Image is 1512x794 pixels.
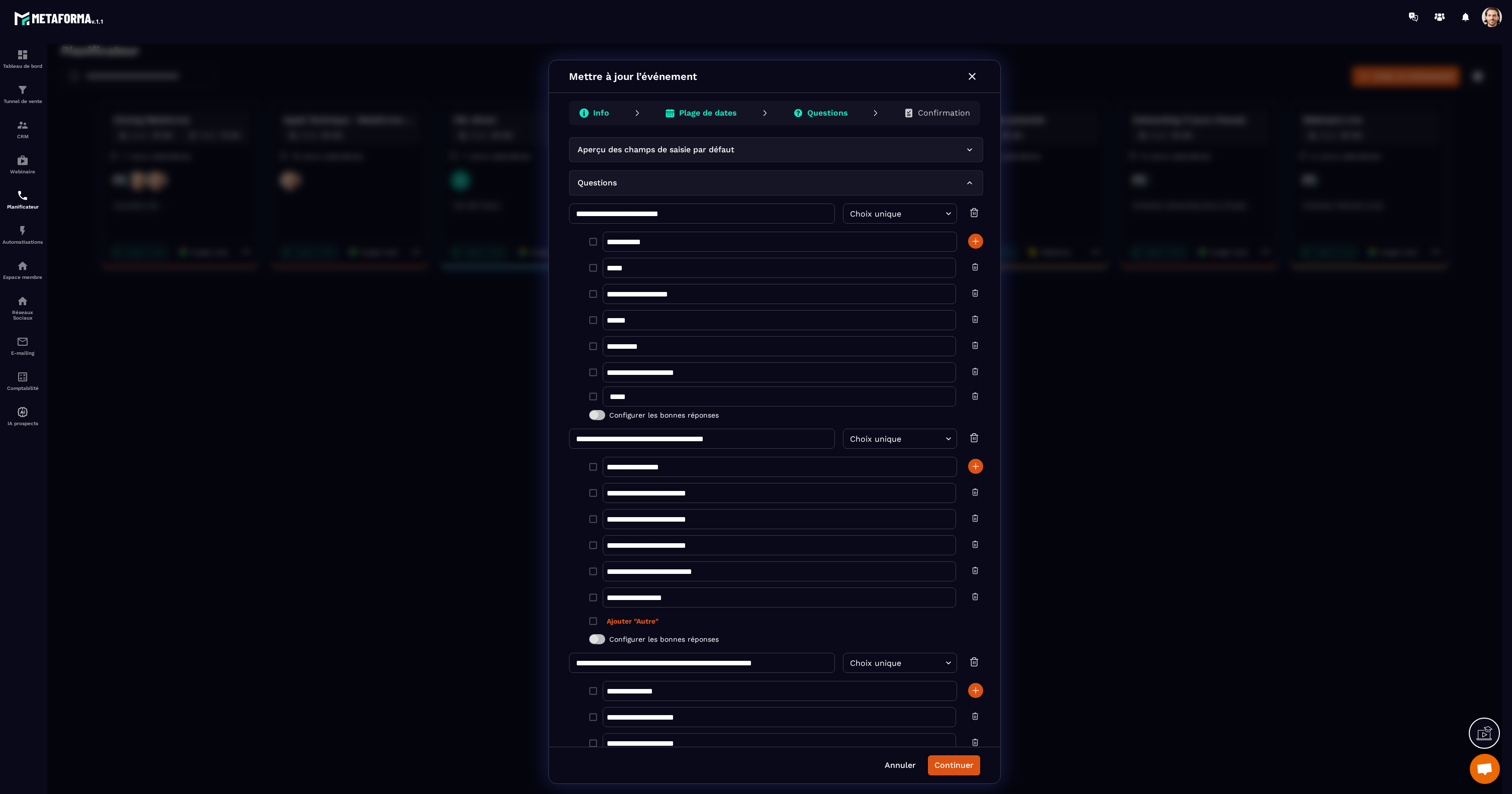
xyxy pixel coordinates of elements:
[3,41,43,76] a: formationformationTableau de bord
[17,84,29,96] img: formation
[17,225,29,237] img: automations
[522,25,650,40] p: Mettre à jour l’événement
[3,421,43,426] p: IA prospects
[530,133,570,145] p: Questions
[559,572,611,582] span: Ajouter "Autre"
[17,406,29,418] img: automations
[3,350,43,356] p: E-mailing
[3,169,43,174] p: Webinaire
[17,49,29,61] img: formation
[3,287,43,328] a: social-networksocial-networkRéseaux Sociaux
[3,363,43,399] a: accountantaccountantComptabilité
[14,9,105,27] img: logo
[831,712,875,732] button: Annuler
[3,239,43,245] p: Automatisations
[3,204,43,210] p: Planificateur
[546,64,562,74] p: Info
[17,260,29,272] img: automations
[871,64,923,74] p: Confirmation
[17,336,29,348] img: email
[1470,754,1500,784] a: Mở cuộc trò chuyện
[562,366,672,377] span: Configurer les bonnes réponses
[17,189,29,202] img: scheduler
[3,274,43,280] p: Espace membre
[796,609,910,629] div: Choix unique
[760,64,801,74] p: Questions
[562,590,672,601] span: Configurer les bonnes réponses
[17,119,29,131] img: formation
[3,182,43,217] a: schedulerschedulerPlanificateur
[17,371,29,383] img: accountant
[522,127,936,152] div: Questions
[3,147,43,182] a: automationsautomationsWebinaire
[3,328,43,363] a: emailemailE-mailing
[3,310,43,321] p: Réseaux Sociaux
[3,217,43,252] a: automationsautomationsAutomatisations
[3,63,43,69] p: Tableau de bord
[17,295,29,307] img: social-network
[796,160,910,180] div: Choix unique
[881,712,933,732] button: Continuer
[3,134,43,139] p: CRM
[522,93,936,119] div: Aperçu des champs de saisie par défaut
[796,385,910,405] div: Choix unique
[3,112,43,147] a: formationformationCRM
[530,100,687,112] p: Aperçu des champs de saisie par défaut
[3,385,43,391] p: Comptabilité
[632,64,690,74] p: Plage de dates
[17,154,29,166] img: automations
[3,76,43,112] a: formationformationTunnel de vente
[3,252,43,287] a: automationsautomationsEspace membre
[3,98,43,104] p: Tunnel de vente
